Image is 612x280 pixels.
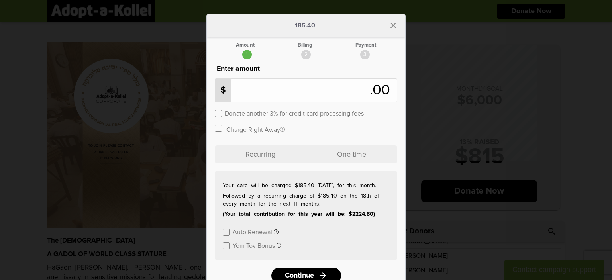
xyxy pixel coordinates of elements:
[301,50,311,59] div: 2
[355,43,376,48] div: Payment
[223,182,389,190] p: Your card will be charged $185.40 [DATE], for this month.
[215,63,397,74] p: Enter amount
[233,228,279,235] button: Auto Renewal
[233,241,281,249] button: Yom Tov Bonus
[370,83,394,98] span: .00
[215,145,306,163] p: Recurring
[242,50,252,59] div: 1
[226,125,285,133] label: Charge Right Away
[388,21,398,30] i: close
[360,50,370,59] div: 3
[225,109,364,117] label: Donate another 3% for credit card processing fees
[306,145,397,163] p: One-time
[223,210,389,218] p: (Your total contribution for this year will be: $2224.80)
[233,228,272,235] label: Auto Renewal
[295,22,315,29] p: 185.40
[215,79,231,102] p: $
[236,43,255,48] div: Amount
[298,43,312,48] div: Billing
[223,192,389,208] p: Followed by a recurring charge of $185.40 on the 18th of every month for the next 11 months.
[233,241,275,249] label: Yom Tov Bonus
[285,272,314,279] span: Continue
